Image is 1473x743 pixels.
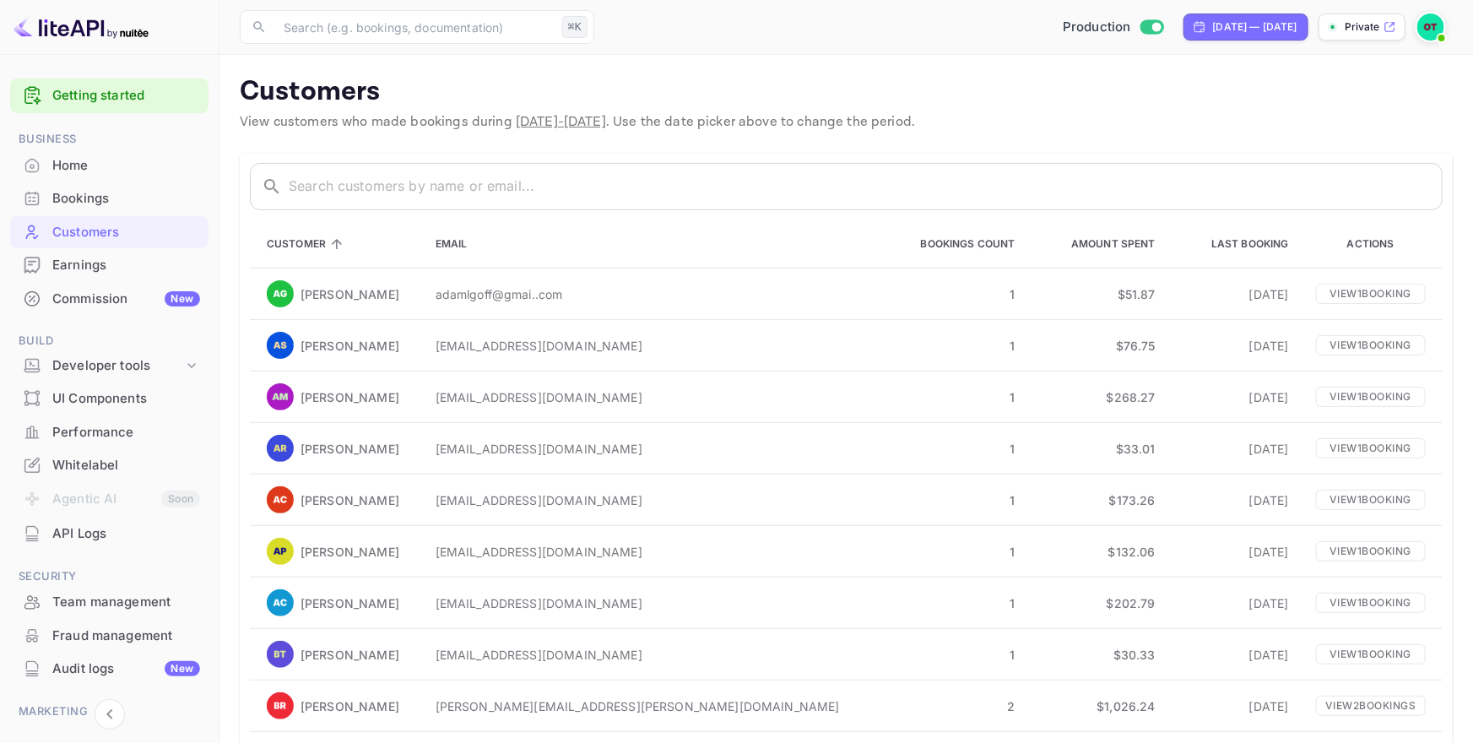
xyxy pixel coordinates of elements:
[273,10,555,44] input: Search (e.g. bookings, documentation)
[240,113,915,131] span: View customers who made bookings during . Use the date picker above to change the period.
[10,620,208,653] div: Fraud management
[516,113,606,131] span: [DATE] - [DATE]
[10,149,208,181] a: Home
[95,699,125,729] button: Collapse navigation
[436,234,490,254] span: Email
[10,130,208,149] span: Business
[10,249,208,282] div: Earnings
[562,16,588,38] div: ⌘K
[1042,388,1156,406] p: $268.27
[301,337,399,355] p: [PERSON_NAME]
[240,75,1453,109] p: Customers
[891,697,1015,715] p: 2
[436,491,864,509] p: [EMAIL_ADDRESS][DOMAIN_NAME]
[10,567,208,586] span: Security
[52,189,200,209] div: Bookings
[301,594,399,612] p: [PERSON_NAME]
[10,416,208,447] a: Performance
[1189,234,1289,254] span: Last Booking
[1042,337,1156,355] p: $76.75
[10,653,208,686] div: Audit logsNew
[10,449,208,482] div: Whitelabel
[52,86,200,106] a: Getting started
[436,646,864,664] p: [EMAIL_ADDRESS][DOMAIN_NAME]
[899,234,1015,254] span: Bookings Count
[1183,491,1289,509] p: [DATE]
[10,518,208,550] div: API Logs
[891,285,1015,303] p: 1
[1316,490,1426,510] p: View 1 booking
[10,182,208,215] div: Bookings
[165,291,200,306] div: New
[1316,593,1426,613] p: View 1 booking
[52,256,200,275] div: Earnings
[1183,285,1289,303] p: [DATE]
[267,280,294,307] img: Adam Goff
[891,594,1015,612] p: 1
[10,382,208,415] div: UI Components
[10,653,208,684] a: Audit logsNew
[436,697,864,715] p: [PERSON_NAME][EMAIL_ADDRESS][PERSON_NAME][DOMAIN_NAME]
[267,332,294,359] img: Adielys Soto
[267,538,294,565] img: Anh Pham
[1042,543,1156,561] p: $132.06
[1042,285,1156,303] p: $51.87
[1213,19,1297,35] div: [DATE] — [DATE]
[301,543,399,561] p: [PERSON_NAME]
[436,388,864,406] p: [EMAIL_ADDRESS][DOMAIN_NAME]
[10,332,208,350] span: Build
[1063,18,1131,37] span: Production
[267,589,294,616] img: Anthony Calderon
[10,702,208,721] span: Marketing
[52,156,200,176] div: Home
[1183,646,1289,664] p: [DATE]
[1316,696,1426,716] p: View 2 booking s
[52,659,200,679] div: Audit logs
[1417,14,1444,41] img: Oussama Tali
[267,641,294,668] img: Brenis Thompson
[1049,234,1156,254] span: Amount Spent
[1183,388,1289,406] p: [DATE]
[1316,644,1426,664] p: View 1 booking
[436,543,864,561] p: [EMAIL_ADDRESS][DOMAIN_NAME]
[436,594,864,612] p: [EMAIL_ADDRESS][DOMAIN_NAME]
[301,440,399,458] p: [PERSON_NAME]
[10,182,208,214] a: Bookings
[1042,594,1156,612] p: $202.79
[267,383,294,410] img: Agnes Milman
[1056,18,1170,37] div: Switch to Sandbox mode
[10,620,208,651] a: Fraud management
[891,440,1015,458] p: 1
[1316,284,1426,304] p: View 1 booking
[10,249,208,280] a: Earnings
[10,149,208,182] div: Home
[10,283,208,316] div: CommissionNew
[14,14,149,41] img: LiteAPI logo
[1042,491,1156,509] p: $173.26
[301,646,399,664] p: [PERSON_NAME]
[1183,543,1289,561] p: [DATE]
[1316,541,1426,561] p: View 1 booking
[436,285,864,303] p: adamlgoff@gmai..com
[52,626,200,646] div: Fraud management
[301,697,399,715] p: [PERSON_NAME]
[1316,438,1426,458] p: View 1 booking
[1183,337,1289,355] p: [DATE]
[267,234,348,254] span: Customer
[10,351,208,381] div: Developer tools
[301,388,399,406] p: [PERSON_NAME]
[1345,19,1380,35] p: Private
[267,435,294,462] img: Alexander Rowe
[52,593,200,612] div: Team management
[301,285,399,303] p: [PERSON_NAME]
[52,423,200,442] div: Performance
[10,518,208,549] a: API Logs
[10,216,208,247] a: Customers
[1183,440,1289,458] p: [DATE]
[165,661,200,676] div: New
[10,586,208,619] div: Team management
[891,491,1015,509] p: 1
[891,646,1015,664] p: 1
[301,491,399,509] p: [PERSON_NAME]
[10,382,208,414] a: UI Components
